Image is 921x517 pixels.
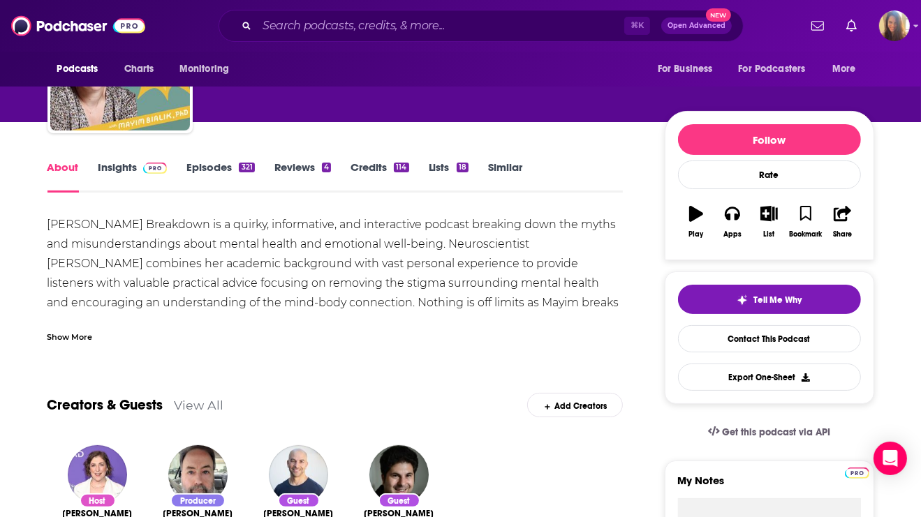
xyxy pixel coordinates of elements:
[841,14,862,38] a: Show notifications dropdown
[879,10,910,41] span: Logged in as AHartman333
[47,215,624,332] div: [PERSON_NAME] Breakdown is a quirky, informative, and interactive podcast breaking down the myths...
[57,59,98,79] span: Podcasts
[678,124,861,155] button: Follow
[823,56,874,82] button: open menu
[219,10,744,42] div: Search podcasts, credits, & more...
[429,160,469,193] a: Lists18
[753,294,802,306] span: Tell Me Why
[678,325,861,352] a: Contact This Podcast
[789,230,822,239] div: Bookmark
[764,230,775,239] div: List
[115,56,163,82] a: Charts
[68,445,127,504] img: Mayim Bialik
[678,197,714,247] button: Play
[697,415,842,449] a: Get this podcast via API
[179,59,229,79] span: Monitoring
[739,59,806,79] span: For Podcasters
[722,426,830,438] span: Get this podcast via API
[806,14,830,38] a: Show notifications dropdown
[678,285,861,314] button: tell me why sparkleTell Me Why
[11,13,145,39] img: Podchaser - Follow, Share and Rate Podcasts
[322,163,331,172] div: 4
[874,442,907,475] div: Open Intercom Messenger
[175,398,224,412] a: View All
[278,493,320,508] div: Guest
[168,445,228,504] img: Jonathan Cohen
[723,230,742,239] div: Apps
[269,445,328,504] img: Dr. Peter Attia
[714,197,751,247] button: Apps
[678,474,861,498] label: My Notes
[706,8,731,22] span: New
[170,56,247,82] button: open menu
[788,197,824,247] button: Bookmark
[527,393,623,417] div: Add Creators
[678,160,861,189] div: Rate
[170,493,226,508] div: Producer
[751,197,787,247] button: List
[832,59,856,79] span: More
[824,197,860,247] button: Share
[457,163,469,172] div: 18
[730,56,826,82] button: open menu
[80,493,116,508] div: Host
[879,10,910,41] img: User Profile
[879,10,910,41] button: Show profile menu
[688,230,703,239] div: Play
[274,160,331,193] a: Reviews4
[47,396,163,414] a: Creators & Guests
[737,294,748,306] img: tell me why sparkle
[143,163,168,174] img: Podchaser Pro
[833,230,852,239] div: Share
[378,493,420,508] div: Guest
[47,160,79,193] a: About
[845,467,869,479] img: Podchaser Pro
[98,160,168,193] a: InsightsPodchaser Pro
[369,445,429,504] img: Dr. Scott Barry Kaufman
[351,160,408,193] a: Credits114
[47,56,117,82] button: open menu
[257,15,624,37] input: Search podcasts, credits, & more...
[648,56,730,82] button: open menu
[239,163,254,172] div: 321
[624,17,650,35] span: ⌘ K
[661,17,732,34] button: Open AdvancedNew
[488,160,522,193] a: Similar
[124,59,154,79] span: Charts
[186,160,254,193] a: Episodes321
[668,22,725,29] span: Open Advanced
[845,465,869,479] a: Pro website
[658,59,713,79] span: For Business
[394,163,408,172] div: 114
[678,364,861,391] button: Export One-Sheet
